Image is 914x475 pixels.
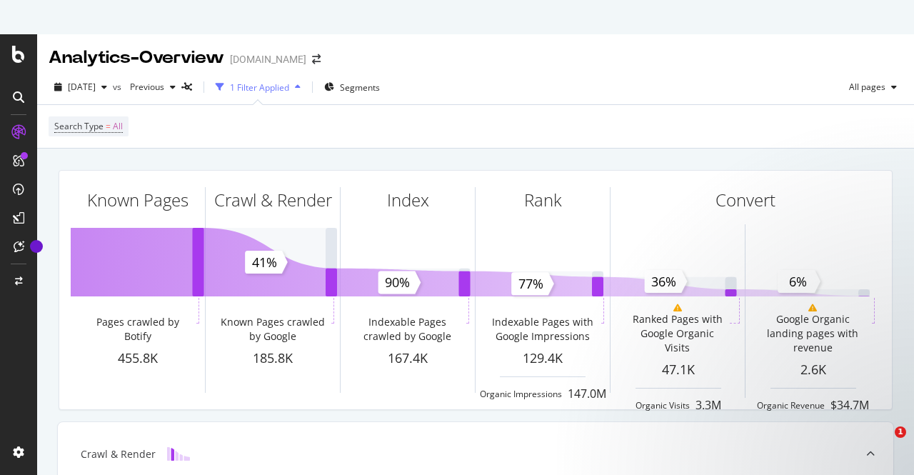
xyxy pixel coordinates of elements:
[87,188,189,212] div: Known Pages
[210,76,306,99] button: 1 Filter Applied
[124,81,164,93] span: Previous
[340,81,380,94] span: Segments
[230,52,306,66] div: [DOMAIN_NAME]
[568,386,606,402] div: 147.0M
[843,81,885,93] span: All pages
[124,76,181,99] button: Previous
[49,76,113,99] button: [DATE]
[54,120,104,132] span: Search Type
[351,315,463,344] div: Indexable Pages crawled by Google
[71,349,205,368] div: 455.8K
[480,388,562,400] div: Organic Impressions
[318,76,386,99] button: Segments
[81,315,194,344] div: Pages crawled by Botify
[206,349,340,368] div: 185.8K
[230,81,289,94] div: 1 Filter Applied
[476,349,610,368] div: 129.4K
[68,81,96,93] span: 2025 Aug. 11th
[106,120,111,132] span: =
[30,240,43,253] div: Tooltip anchor
[167,447,190,461] img: block-icon
[865,426,900,461] iframe: Intercom live chat
[895,426,906,438] span: 1
[113,116,123,136] span: All
[341,349,475,368] div: 167.4K
[113,81,124,93] span: vs
[387,188,429,212] div: Index
[214,188,332,212] div: Crawl & Render
[216,315,328,344] div: Known Pages crawled by Google
[81,447,156,461] div: Crawl & Render
[524,188,562,212] div: Rank
[49,46,224,70] div: Analytics - Overview
[843,76,903,99] button: All pages
[312,54,321,64] div: arrow-right-arrow-left
[486,315,598,344] div: Indexable Pages with Google Impressions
